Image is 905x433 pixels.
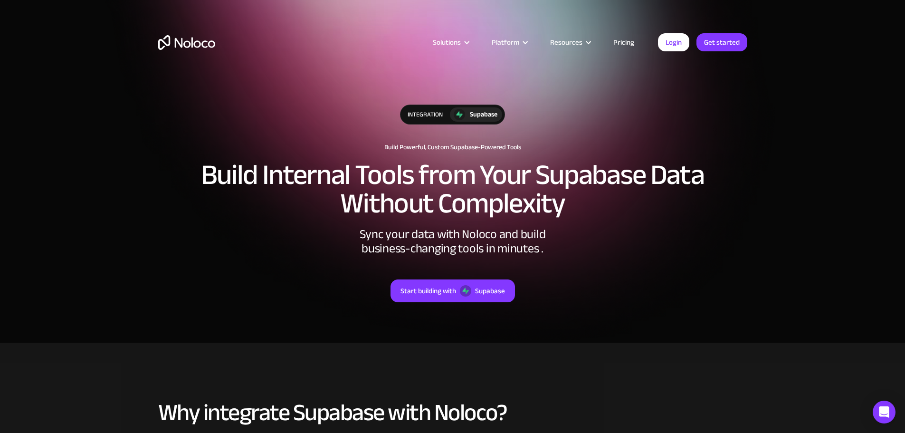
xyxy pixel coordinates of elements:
h2: Build Internal Tools from Your Supabase Data Without Complexity [158,161,747,218]
div: Supabase [475,285,505,297]
div: Solutions [433,36,461,48]
h1: Build Powerful, Custom Supabase-Powered Tools [158,144,747,151]
div: Platform [480,36,538,48]
a: Login [658,33,689,51]
div: integration [400,105,450,124]
h2: Why integrate Supabase with Noloco? [158,400,747,425]
div: Sync your data with Noloco and build business-changing tools in minutes . [310,227,595,256]
a: Pricing [601,36,646,48]
div: Supabase [470,109,497,120]
div: Platform [492,36,519,48]
a: Get started [696,33,747,51]
div: Solutions [421,36,480,48]
div: Open Intercom Messenger [873,401,895,423]
div: Start building with [400,285,456,297]
div: Resources [538,36,601,48]
div: Resources [550,36,582,48]
a: Start building withSupabase [391,279,515,302]
a: home [158,35,215,50]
